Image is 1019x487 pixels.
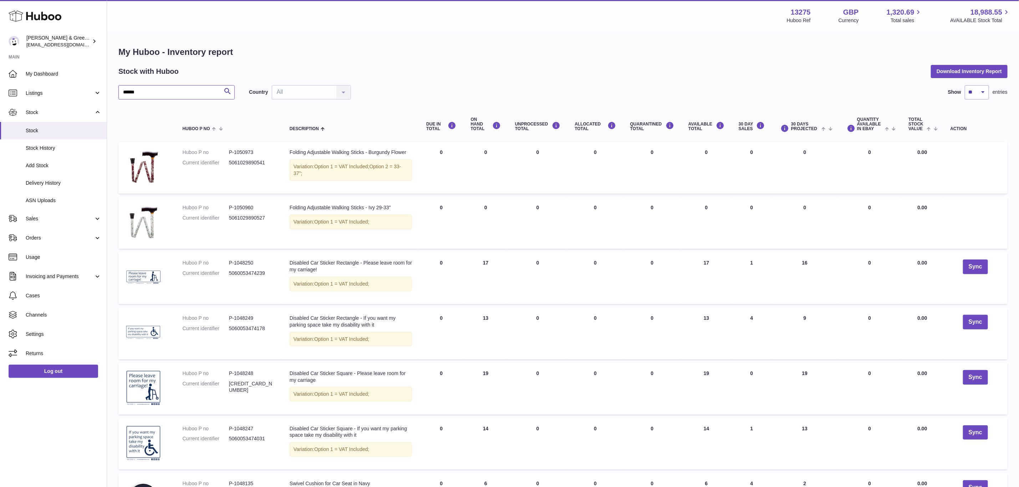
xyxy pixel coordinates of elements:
[294,164,401,176] span: Option 2 = 33-37";
[681,363,732,415] td: 19
[950,17,1010,24] span: AVAILABLE Stock Total
[419,252,463,304] td: 0
[567,142,623,194] td: 0
[314,164,370,169] span: Option 1 = VAT Included;
[963,260,988,274] button: Sync
[26,197,101,204] span: ASN Uploads
[183,149,229,156] dt: Huboo P no
[9,365,98,378] a: Log out
[229,480,275,487] dd: P-1048135
[229,260,275,266] dd: P-1048250
[732,197,772,249] td: 0
[464,142,508,194] td: 0
[290,260,412,273] div: Disabled Car Sticker Rectangle - Please leave room for my carriage!
[183,370,229,377] dt: Huboo P no
[838,197,901,249] td: 0
[838,142,901,194] td: 0
[183,260,229,266] dt: Huboo P no
[419,363,463,415] td: 0
[772,308,838,359] td: 9
[651,315,654,321] span: 0
[772,142,838,194] td: 0
[857,117,883,132] span: Quantity Available in eBay
[567,252,623,304] td: 0
[575,122,616,131] div: ALLOCATED Total
[917,426,927,431] span: 0.00
[887,7,914,17] span: 1,320.69
[290,215,412,229] div: Variation:
[314,391,370,397] span: Option 1 = VAT Included;
[314,219,370,225] span: Option 1 = VAT Included;
[681,197,732,249] td: 0
[26,127,101,134] span: Stock
[229,370,275,377] dd: P-1048248
[26,71,101,77] span: My Dashboard
[772,418,838,470] td: 13
[950,7,1010,24] a: 18,988.55 AVAILABLE Stock Total
[126,204,161,240] img: product image
[838,363,901,415] td: 0
[508,363,568,415] td: 0
[183,270,229,277] dt: Current identifier
[970,7,1002,17] span: 18,988.55
[26,331,101,338] span: Settings
[732,142,772,194] td: 0
[787,17,811,24] div: Huboo Ref
[183,215,229,221] dt: Current identifier
[917,315,927,321] span: 0.00
[26,254,101,261] span: Usage
[183,127,210,131] span: Huboo P no
[891,17,922,24] span: Total sales
[681,418,732,470] td: 14
[838,252,901,304] td: 0
[464,363,508,415] td: 19
[917,481,927,486] span: 0.00
[26,215,94,222] span: Sales
[791,7,811,17] strong: 13275
[791,122,820,131] span: 30 DAYS PROJECTED
[229,315,275,322] dd: P-1048249
[183,159,229,166] dt: Current identifier
[229,435,275,442] dd: 5060053474031
[464,197,508,249] td: 0
[681,308,732,359] td: 13
[651,370,654,376] span: 0
[229,215,275,221] dd: 5061029890527
[26,42,105,47] span: [EMAIL_ADDRESS][DOMAIN_NAME]
[681,142,732,194] td: 0
[249,89,268,96] label: Country
[290,370,412,384] div: Disabled Car Sticker Square - Please leave room for my carriage
[917,260,927,266] span: 0.00
[963,370,988,385] button: Sync
[464,252,508,304] td: 17
[419,418,463,470] td: 0
[426,122,456,131] div: DUE IN TOTAL
[948,89,961,96] label: Show
[26,109,94,116] span: Stock
[963,315,988,329] button: Sync
[118,46,1008,58] h1: My Huboo - Inventory report
[183,380,229,394] dt: Current identifier
[772,252,838,304] td: 16
[183,315,229,322] dt: Huboo P no
[126,425,161,461] img: product image
[314,446,370,452] span: Option 1 = VAT Included;
[314,336,370,342] span: Option 1 = VAT Included;
[290,332,412,347] div: Variation:
[9,36,19,47] img: internalAdmin-13275@internal.huboo.com
[838,418,901,470] td: 0
[508,418,568,470] td: 0
[229,325,275,332] dd: 5060053474178
[567,308,623,359] td: 0
[772,197,838,249] td: 0
[419,197,463,249] td: 0
[229,149,275,156] dd: P-1050973
[508,197,568,249] td: 0
[126,315,161,350] img: product image
[993,89,1008,96] span: entries
[963,425,988,440] button: Sync
[839,17,859,24] div: Currency
[26,292,101,299] span: Cases
[651,481,654,486] span: 0
[651,260,654,266] span: 0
